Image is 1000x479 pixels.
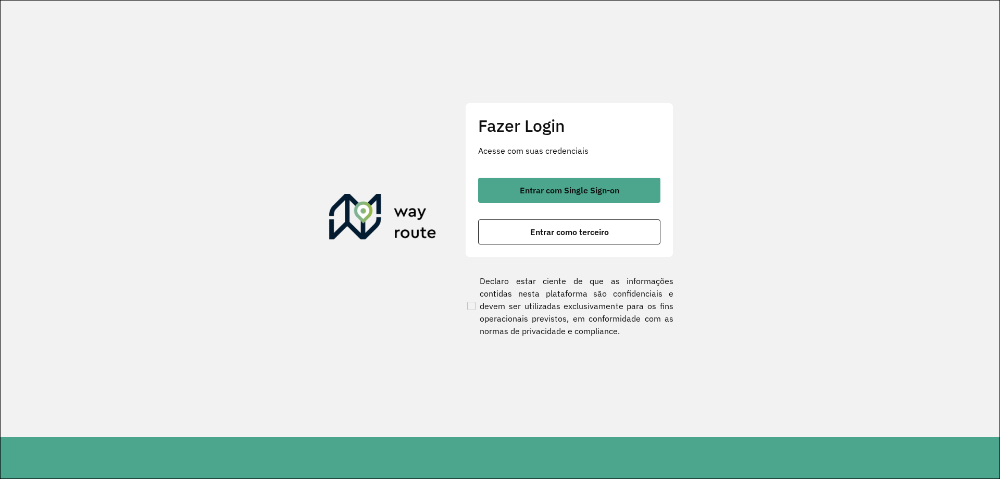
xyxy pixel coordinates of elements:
button: button [478,219,660,244]
h2: Fazer Login [478,116,660,136]
label: Declaro estar ciente de que as informações contidas nesta plataforma são confidenciais e devem se... [465,275,673,337]
span: Entrar como terceiro [530,228,609,236]
img: Roteirizador AmbevTech [329,194,436,244]
button: button [478,178,660,203]
span: Entrar com Single Sign-on [520,186,619,194]
p: Acesse com suas credenciais [478,144,660,157]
